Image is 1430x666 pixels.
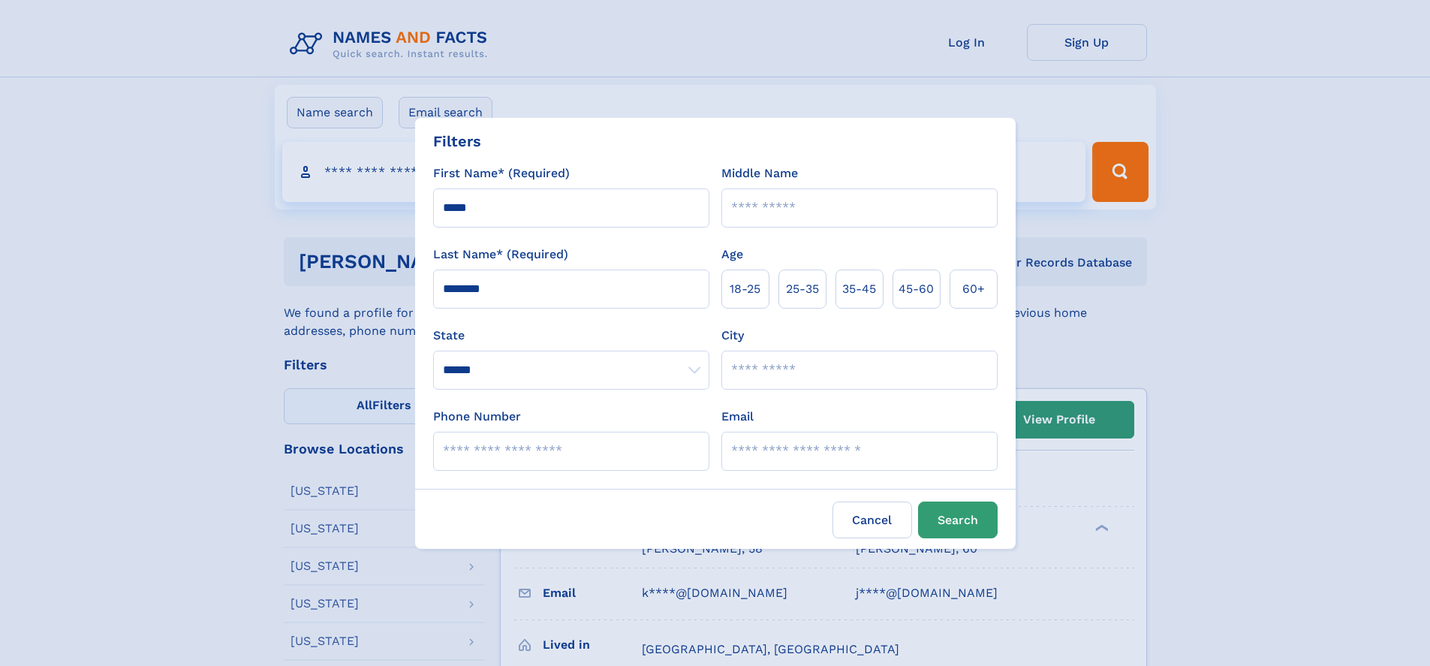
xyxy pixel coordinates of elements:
[433,408,521,426] label: Phone Number
[433,130,481,152] div: Filters
[918,502,998,538] button: Search
[721,246,743,264] label: Age
[842,280,876,298] span: 35‑45
[433,246,568,264] label: Last Name* (Required)
[433,164,570,182] label: First Name* (Required)
[832,502,912,538] label: Cancel
[433,327,709,345] label: State
[721,408,754,426] label: Email
[962,280,985,298] span: 60+
[899,280,934,298] span: 45‑60
[721,164,798,182] label: Middle Name
[721,327,744,345] label: City
[786,280,819,298] span: 25‑35
[730,280,760,298] span: 18‑25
